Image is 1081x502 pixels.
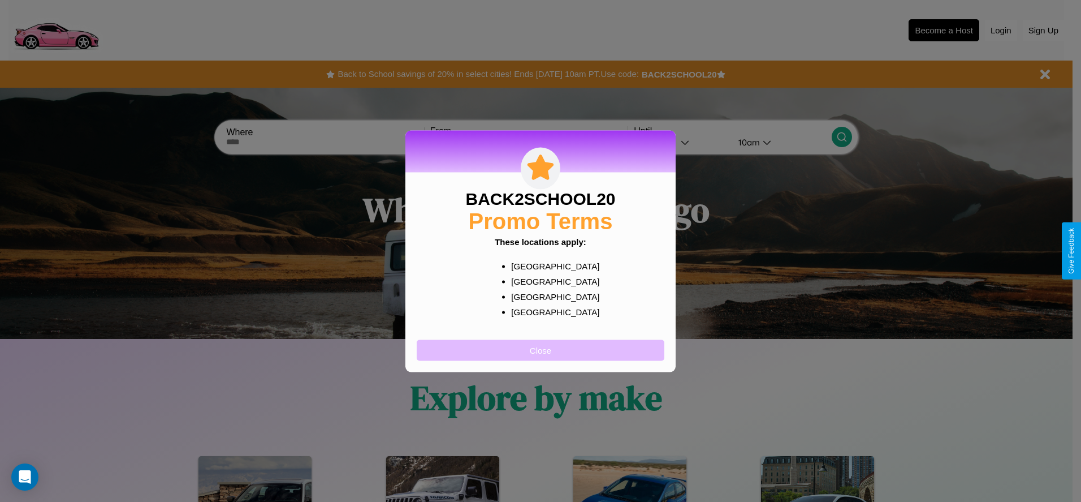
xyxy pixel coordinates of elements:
p: [GEOGRAPHIC_DATA] [511,289,592,304]
h3: BACK2SCHOOL20 [465,189,615,208]
p: [GEOGRAPHIC_DATA] [511,273,592,289]
p: [GEOGRAPHIC_DATA] [511,258,592,273]
p: [GEOGRAPHIC_DATA] [511,304,592,319]
button: Close [417,340,664,361]
div: Give Feedback [1067,228,1075,274]
div: Open Intercom Messenger [11,464,38,491]
h2: Promo Terms [469,208,613,234]
b: These locations apply: [495,237,586,246]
